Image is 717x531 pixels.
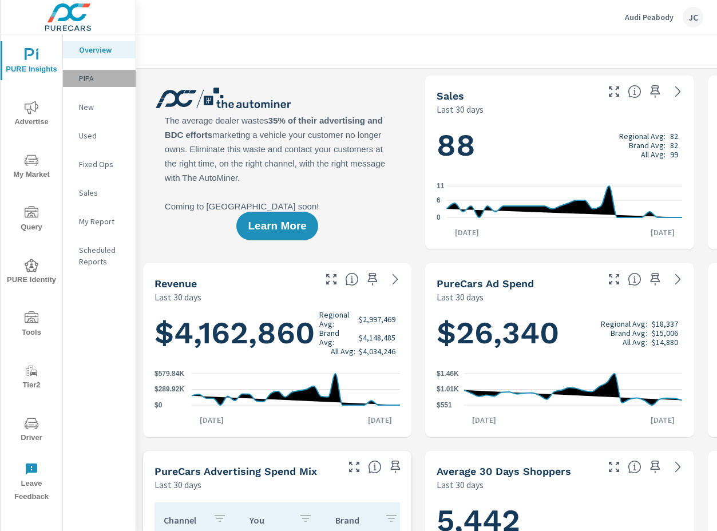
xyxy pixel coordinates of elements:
span: Total sales revenue over the selected date range. [Source: This data is sourced from the dealer’s... [345,272,359,286]
span: Total cost of media for all PureCars channels for the selected dealership group over the selected... [628,272,641,286]
text: $289.92K [155,386,184,394]
text: $1.01K [437,386,459,394]
div: Used [63,127,136,144]
span: Save this to your personalized report [646,82,664,101]
p: Brand [335,514,375,526]
p: [DATE] [464,414,504,426]
p: $4,148,485 [359,333,395,342]
p: Overview [79,44,126,56]
p: Last 30 days [437,290,484,304]
h5: PureCars Advertising Spend Mix [155,465,317,477]
p: Brand Avg: [611,328,647,338]
p: All Avg: [623,338,647,347]
span: This table looks at how you compare to the amount of budget you spend per channel as opposed to y... [368,460,382,474]
div: nav menu [1,34,62,508]
p: Regional Avg: [319,310,355,328]
button: Make Fullscreen [605,458,623,476]
span: Advertise [4,101,59,129]
div: Sales [63,184,136,201]
span: Save this to your personalized report [646,458,664,476]
text: $551 [437,401,452,409]
span: Tools [4,311,59,339]
text: 0 [437,213,441,221]
h5: PureCars Ad Spend [437,278,534,290]
p: Audi Peabody [625,12,674,22]
p: Regional Avg: [601,319,647,328]
p: $14,880 [652,338,678,347]
h5: Sales [437,90,464,102]
p: Scheduled Reports [79,244,126,267]
p: Sales [79,187,126,199]
p: PIPA [79,73,126,84]
span: Number of vehicles sold by the dealership over the selected date range. [Source: This data is sou... [628,85,641,98]
p: All Avg: [331,347,355,356]
p: New [79,101,126,113]
a: See more details in report [386,270,405,288]
text: 11 [437,182,445,190]
p: $2,997,469 [359,315,395,324]
div: PIPA [63,70,136,87]
div: Scheduled Reports [63,241,136,270]
span: Tier2 [4,364,59,392]
p: You [249,514,290,526]
p: [DATE] [643,227,683,238]
p: 82 [670,132,678,141]
p: My Report [79,216,126,227]
div: New [63,98,136,116]
h1: $26,340 [437,314,682,352]
div: Fixed Ops [63,156,136,173]
h5: Revenue [155,278,197,290]
button: Make Fullscreen [345,458,363,476]
p: [DATE] [192,414,232,426]
p: Fixed Ops [79,158,126,170]
h5: Average 30 Days Shoppers [437,465,571,477]
button: Learn More [236,212,318,240]
text: 6 [437,196,441,204]
p: Last 30 days [155,290,201,304]
span: Leave Feedback [4,462,59,504]
span: PURE Identity [4,259,59,287]
p: Used [79,130,126,141]
p: [DATE] [360,414,400,426]
text: $579.84K [155,370,184,378]
button: Make Fullscreen [605,82,623,101]
span: Driver [4,417,59,445]
p: $18,337 [652,319,678,328]
span: A rolling 30 day total of daily Shoppers on the dealership website, averaged over the selected da... [628,460,641,474]
span: PURE Insights [4,48,59,76]
p: $4,034,246 [359,347,395,356]
h1: 88 [437,126,682,165]
p: 82 [670,141,678,150]
p: Channel [164,514,204,526]
span: Save this to your personalized report [646,270,664,288]
button: Make Fullscreen [605,270,623,288]
a: See more details in report [669,458,687,476]
span: Query [4,206,59,234]
div: JC [683,7,703,27]
p: Last 30 days [155,478,201,492]
div: My Report [63,213,136,230]
a: See more details in report [669,82,687,101]
p: Brand Avg: [629,141,665,150]
p: Last 30 days [437,102,484,116]
text: $0 [155,401,163,409]
span: Save this to your personalized report [386,458,405,476]
p: Brand Avg: [319,328,355,347]
p: [DATE] [447,227,487,238]
span: My Market [4,153,59,181]
p: Regional Avg: [619,132,665,141]
p: All Avg: [641,150,665,159]
p: Last 30 days [437,478,484,492]
span: Save this to your personalized report [363,270,382,288]
h1: $4,162,860 [155,310,400,356]
button: Make Fullscreen [322,270,340,288]
a: See more details in report [669,270,687,288]
span: Learn More [248,221,306,231]
p: $15,006 [652,328,678,338]
text: $1.46K [437,370,459,378]
p: 99 [670,150,678,159]
div: Overview [63,41,136,58]
p: [DATE] [643,414,683,426]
